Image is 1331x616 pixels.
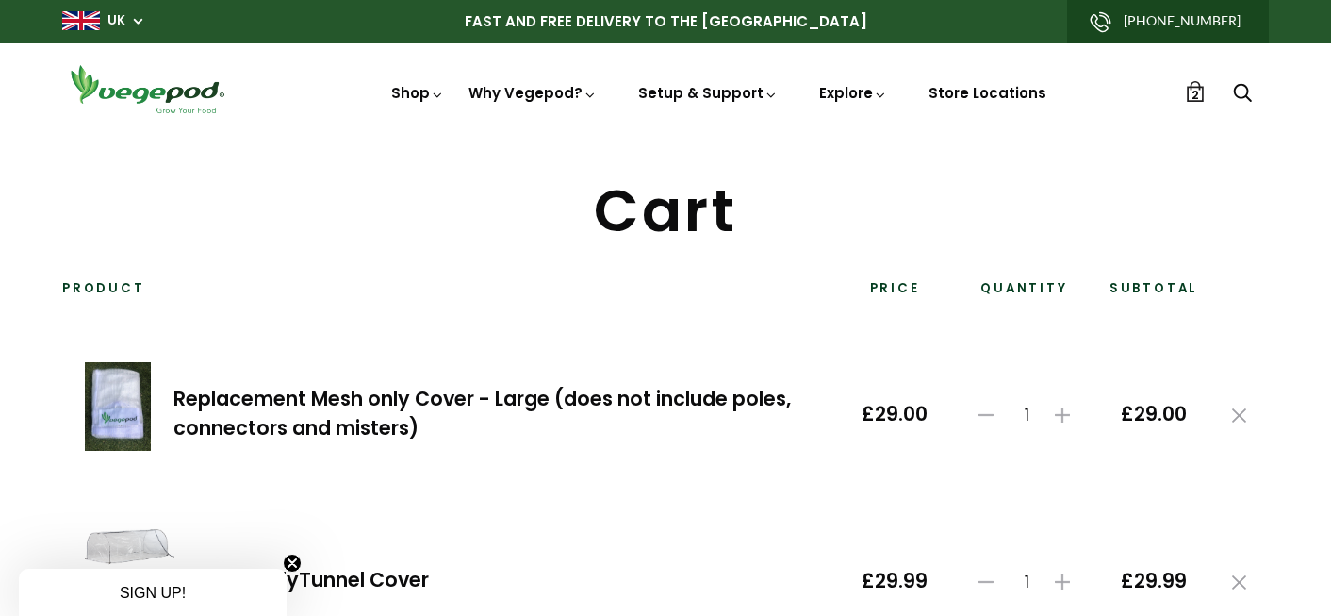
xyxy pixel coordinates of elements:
span: SIGN UP! [120,585,186,601]
th: Product [62,279,839,311]
a: 2 [1185,81,1206,102]
a: Large PolyTunnel Cover [197,566,429,593]
th: Subtotal [1098,279,1209,311]
a: Store Locations [928,83,1046,103]
a: Replacement Mesh only Cover - Large (does not include poles, connectors and misters) [173,385,791,441]
div: SIGN UP!Close teaser [19,569,287,616]
span: £29.00 [1121,403,1187,426]
img: Vegepod [62,62,232,116]
h1: Cart [62,182,1269,241]
a: Explore [819,83,887,103]
img: gb_large.png [62,11,100,30]
img: Replacement Mesh only Cover - Large (does not include poles, connectors and misters) [85,362,151,451]
a: Shop [391,83,444,103]
a: UK [107,11,125,30]
span: £29.99 [862,570,928,593]
a: Setup & Support [638,83,778,103]
span: £29.00 [862,403,928,426]
button: Close teaser [283,554,302,573]
span: 1 [1004,406,1049,425]
a: Search [1233,84,1252,104]
span: 2 [1191,86,1199,104]
span: £29.99 [1121,570,1187,593]
th: Price [839,279,950,311]
img: Large PolyTunnel Cover [85,529,174,575]
th: Quantity [950,279,1098,311]
a: Why Vegepod? [468,83,597,103]
span: 1 [1004,573,1049,591]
